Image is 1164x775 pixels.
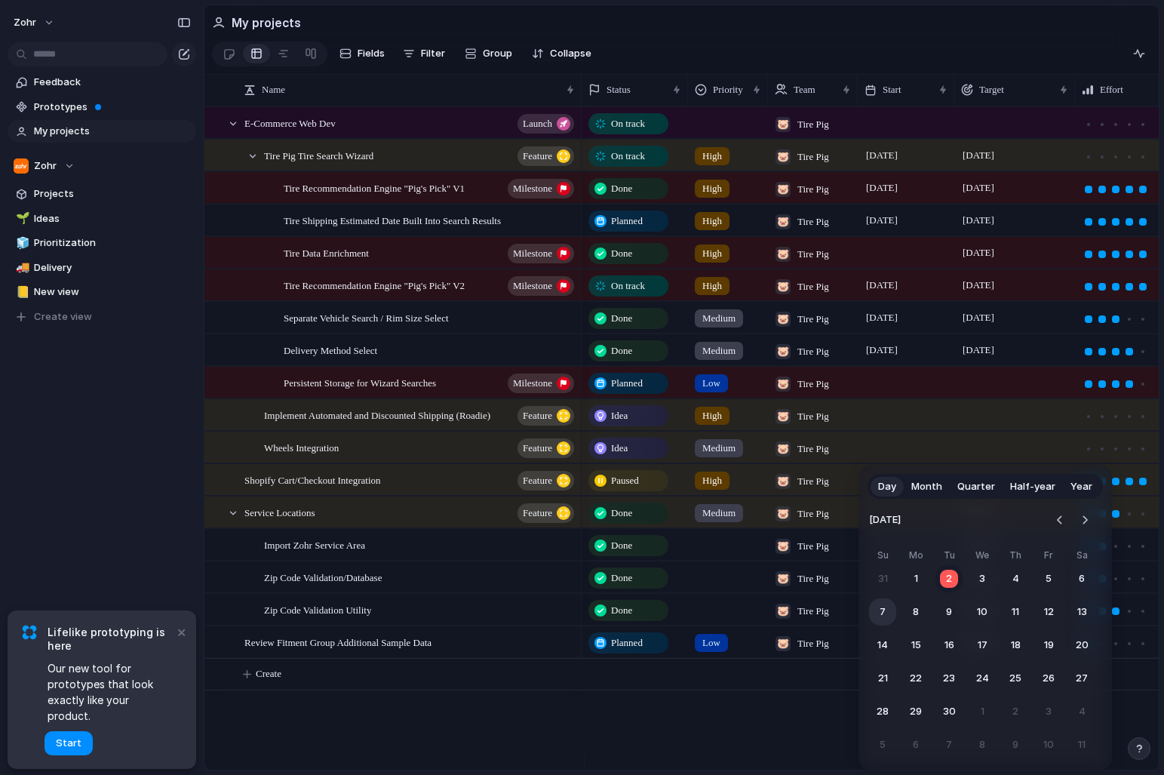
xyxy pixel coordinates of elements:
[1002,665,1029,692] button: Thursday, September 25th, 2025
[869,665,896,692] button: Sunday, September 21st, 2025
[935,565,963,592] button: Today, Tuesday, September 2nd, 2025
[1010,479,1055,494] span: Half-year
[902,549,929,565] th: Monday
[869,698,896,725] button: Sunday, September 28th, 2025
[1068,698,1095,725] button: Saturday, October 4th, 2025
[969,549,996,565] th: Wednesday
[902,632,929,659] button: Monday, September 15th, 2025
[869,632,896,659] button: Sunday, September 14th, 2025
[935,731,963,758] button: Tuesday, October 7th, 2025
[911,479,942,494] span: Month
[969,665,996,692] button: Wednesday, September 24th, 2025
[1003,475,1063,499] button: Half-year
[1070,479,1092,494] span: Year
[902,731,929,758] button: Monday, October 6th, 2025
[935,632,963,659] button: Tuesday, September 16th, 2025
[1068,632,1095,659] button: Saturday, September 20th, 2025
[1049,509,1070,531] button: Go to the Previous Month
[935,698,963,725] button: Tuesday, September 30th, 2025
[1002,698,1029,725] button: Thursday, October 2nd, 2025
[935,598,963,626] button: Tuesday, September 9th, 2025
[1035,549,1062,565] th: Friday
[1035,598,1062,626] button: Friday, September 12th, 2025
[1035,665,1062,692] button: Friday, September 26th, 2025
[969,731,996,758] button: Wednesday, October 8th, 2025
[1002,549,1029,565] th: Thursday
[869,503,901,537] span: [DATE]
[869,565,896,592] button: Sunday, August 31st, 2025
[878,479,896,494] span: Day
[1068,565,1095,592] button: Saturday, September 6th, 2025
[935,549,963,565] th: Tuesday
[902,698,929,725] button: Monday, September 29th, 2025
[1068,598,1095,626] button: Saturday, September 13th, 2025
[902,665,929,692] button: Monday, September 22nd, 2025
[1035,698,1062,725] button: Friday, October 3rd, 2025
[869,549,896,565] th: Sunday
[969,632,996,659] button: Wednesday, September 17th, 2025
[904,475,950,499] button: Month
[1002,731,1029,758] button: Thursday, October 9th, 2025
[1068,549,1095,565] th: Saturday
[969,565,996,592] button: Wednesday, September 3rd, 2025
[957,479,995,494] span: Quarter
[1063,475,1100,499] button: Year
[969,598,996,626] button: Wednesday, September 10th, 2025
[1035,565,1062,592] button: Friday, September 5th, 2025
[902,598,929,626] button: Monday, September 8th, 2025
[869,549,1095,758] table: September 2025
[869,731,896,758] button: Sunday, October 5th, 2025
[1002,598,1029,626] button: Thursday, September 11th, 2025
[1074,509,1095,531] button: Go to the Next Month
[1002,565,1029,592] button: Thursday, September 4th, 2025
[950,475,1003,499] button: Quarter
[1002,632,1029,659] button: Thursday, September 18th, 2025
[1035,731,1062,758] button: Friday, October 10th, 2025
[935,665,963,692] button: Tuesday, September 23rd, 2025
[1068,665,1095,692] button: Saturday, September 27th, 2025
[871,475,904,499] button: Day
[902,565,929,592] button: Monday, September 1st, 2025
[1035,632,1062,659] button: Friday, September 19th, 2025
[969,698,996,725] button: Wednesday, October 1st, 2025
[1068,731,1095,758] button: Saturday, October 11th, 2025
[869,598,896,626] button: Sunday, September 7th, 2025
